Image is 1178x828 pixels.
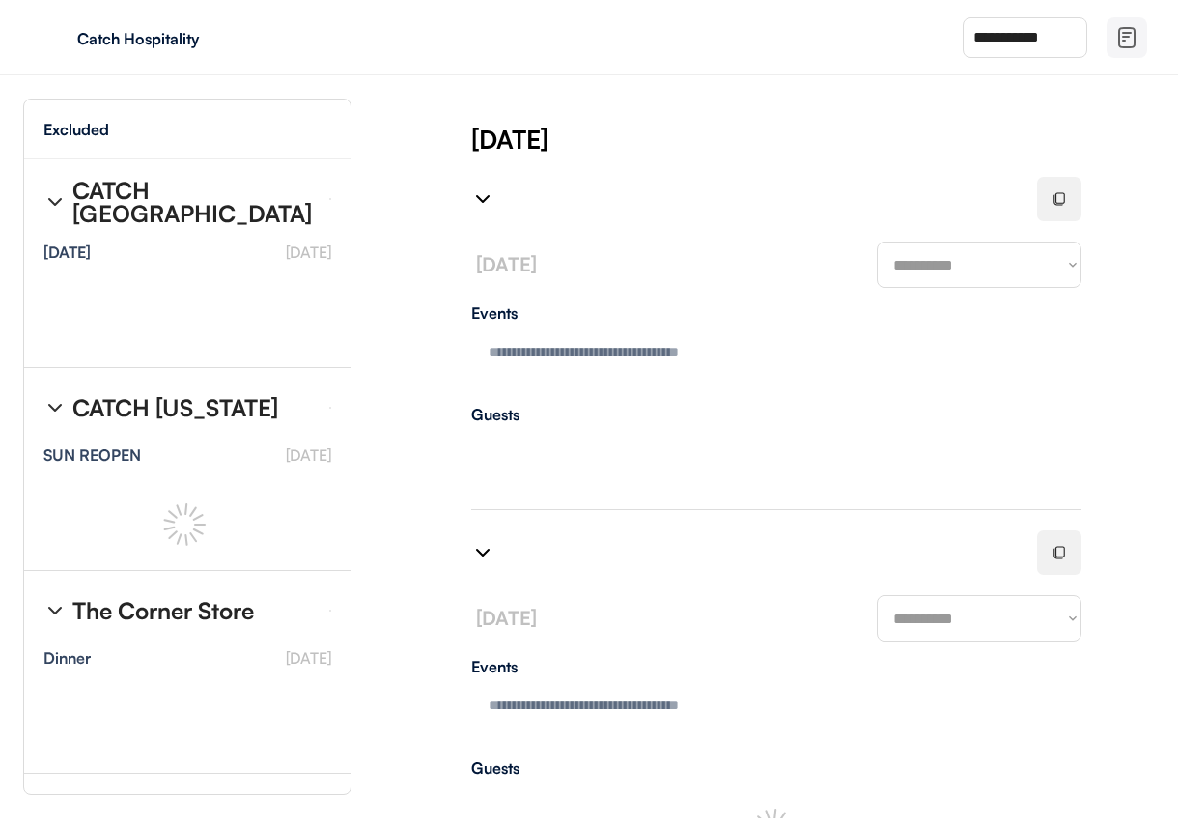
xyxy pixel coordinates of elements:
[476,606,537,630] font: [DATE]
[471,122,1178,157] div: [DATE]
[43,122,109,137] div: Excluded
[286,445,331,465] font: [DATE]
[471,187,494,211] img: chevron-right%20%281%29.svg
[471,760,1081,776] div: Guests
[43,447,141,463] div: SUN REOPEN
[43,244,91,260] div: [DATE]
[1115,26,1138,49] img: file-02.svg
[471,541,494,564] img: chevron-right%20%281%29.svg
[72,396,278,419] div: CATCH [US_STATE]
[77,31,321,46] div: Catch Hospitality
[72,179,314,225] div: CATCH [GEOGRAPHIC_DATA]
[43,396,67,419] img: chevron-right%20%281%29.svg
[286,243,331,262] font: [DATE]
[39,22,70,53] img: yH5BAEAAAAALAAAAAABAAEAAAIBRAA7
[471,407,1081,422] div: Guests
[43,650,91,666] div: Dinner
[286,648,331,668] font: [DATE]
[471,305,1081,321] div: Events
[471,659,1081,674] div: Events
[43,190,67,214] img: chevron-right%20%281%29.svg
[476,252,537,276] font: [DATE]
[43,599,67,622] img: chevron-right%20%281%29.svg
[72,599,254,622] div: The Corner Store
